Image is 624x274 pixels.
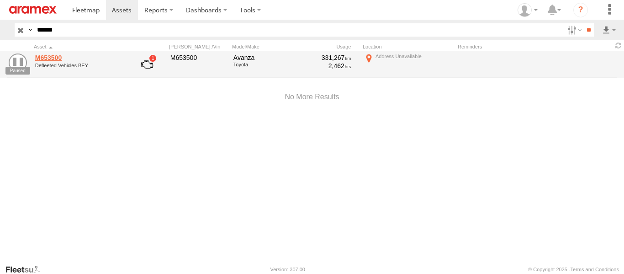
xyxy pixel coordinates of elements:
[232,43,301,50] div: Model/Make
[270,267,305,272] div: Version: 307.00
[34,43,125,50] div: Click to Sort
[514,3,541,17] div: Mazen Siblini
[9,6,57,14] img: aramex-logo.svg
[363,43,454,50] div: Location
[306,54,351,62] div: 331,267
[304,43,359,50] div: Usage
[233,54,299,62] div: Avanza
[170,54,227,62] div: M653500
[363,52,454,77] label: Click to View Current Location
[601,23,617,37] label: Export results as...
[9,54,27,72] a: View Asset Details
[571,267,619,272] a: Terms and Conditions
[233,62,299,67] div: Toyota
[26,23,34,37] label: Search Query
[573,3,588,17] i: ?
[5,265,47,274] a: Visit our Website
[306,62,351,70] div: 2,462
[458,43,539,50] div: Reminders
[613,41,624,50] span: Refresh
[169,43,228,50] div: [PERSON_NAME]./Vin
[528,267,619,272] div: © Copyright 2025 -
[35,63,124,68] div: undefined
[130,54,164,75] a: View Asset with Fault/s
[564,23,583,37] label: Search Filter Options
[35,54,124,62] a: M653500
